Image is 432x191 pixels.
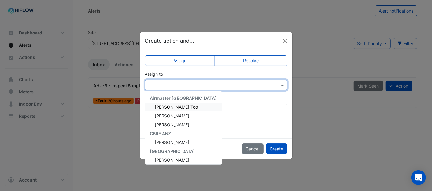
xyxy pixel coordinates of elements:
button: Close [281,37,290,46]
label: Assign to [145,71,163,77]
span: [PERSON_NAME] [155,157,190,163]
span: Airmaster [GEOGRAPHIC_DATA] [150,95,217,101]
span: [PERSON_NAME] [155,122,190,127]
label: Resolve [215,55,287,66]
span: [PERSON_NAME] [155,140,190,145]
button: Create [266,143,287,154]
span: [PERSON_NAME] Too [155,104,198,110]
span: [GEOGRAPHIC_DATA] [150,149,195,154]
span: CBRE ANZ [150,131,171,136]
label: Assign [145,55,215,66]
button: Cancel [242,143,264,154]
div: Open Intercom Messenger [411,170,426,185]
h5: Create action and... [145,37,194,45]
ng-dropdown-panel: Options list [145,91,222,165]
span: [PERSON_NAME] [155,113,190,118]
